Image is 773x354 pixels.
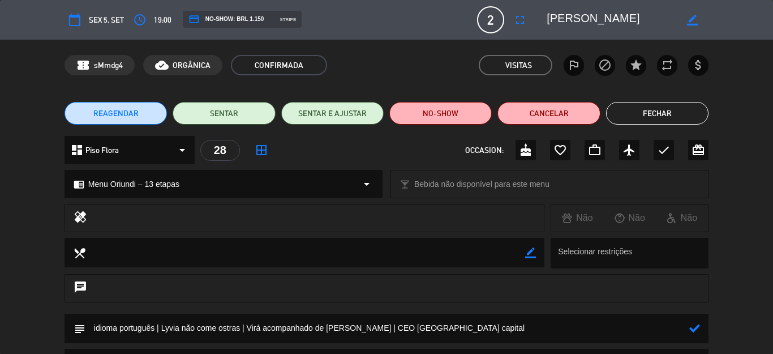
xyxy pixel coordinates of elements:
span: CONFIRMADA [231,55,327,75]
i: outlined_flag [567,58,581,72]
span: Sex 5, set [89,14,124,27]
i: star [629,58,643,72]
i: healing [74,210,87,226]
i: border_color [525,248,536,258]
i: arrow_drop_down [175,143,189,157]
button: fullscreen [510,10,530,30]
span: 2 [477,6,504,33]
div: Não [551,211,603,225]
i: work_outline [588,143,602,157]
span: Piso Flora [85,144,119,157]
i: check [657,143,671,157]
i: card_giftcard [692,143,705,157]
i: attach_money [692,58,705,72]
em: Visitas [505,59,532,72]
span: stripe [280,16,296,23]
span: ORGÂNICA [173,59,211,72]
button: SENTAR E AJUSTAR [281,102,384,125]
i: border_color [687,15,698,25]
i: chrome_reader_mode [74,179,84,190]
i: dashboard [70,143,84,157]
i: border_all [255,143,268,157]
i: calendar_today [68,13,81,27]
i: cloud_done [155,58,169,72]
span: Menu Oriundi – 13 etapas [88,178,179,191]
button: access_time [130,10,150,30]
i: access_time [133,13,147,27]
i: credit_card [188,14,200,25]
i: block [598,58,612,72]
button: NO-SHOW [389,102,492,125]
button: Cancelar [497,102,600,125]
span: REAGENDAR [93,108,139,120]
i: favorite_border [553,143,567,157]
button: SENTAR [173,102,275,125]
span: sMmdg4 [94,59,123,72]
span: OCCASION: [465,144,504,157]
i: fullscreen [513,13,527,27]
i: cake [519,143,532,157]
i: chat [74,280,87,296]
button: Fechar [606,102,708,125]
div: 28 [200,140,240,161]
span: 19:00 [154,14,171,27]
i: airplanemode_active [622,143,636,157]
span: NO-SHOW: BRL 1.150 [188,14,264,25]
button: calendar_today [65,10,85,30]
span: Bebida não disponível para este menu [414,178,549,191]
div: Não [656,211,708,225]
i: arrow_drop_down [360,177,373,191]
div: Não [604,211,656,225]
i: local_bar [400,179,410,190]
i: subject [73,322,85,335]
i: local_dining [73,246,85,259]
i: repeat [660,58,674,72]
span: confirmation_number [76,58,90,72]
button: REAGENDAR [65,102,167,125]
